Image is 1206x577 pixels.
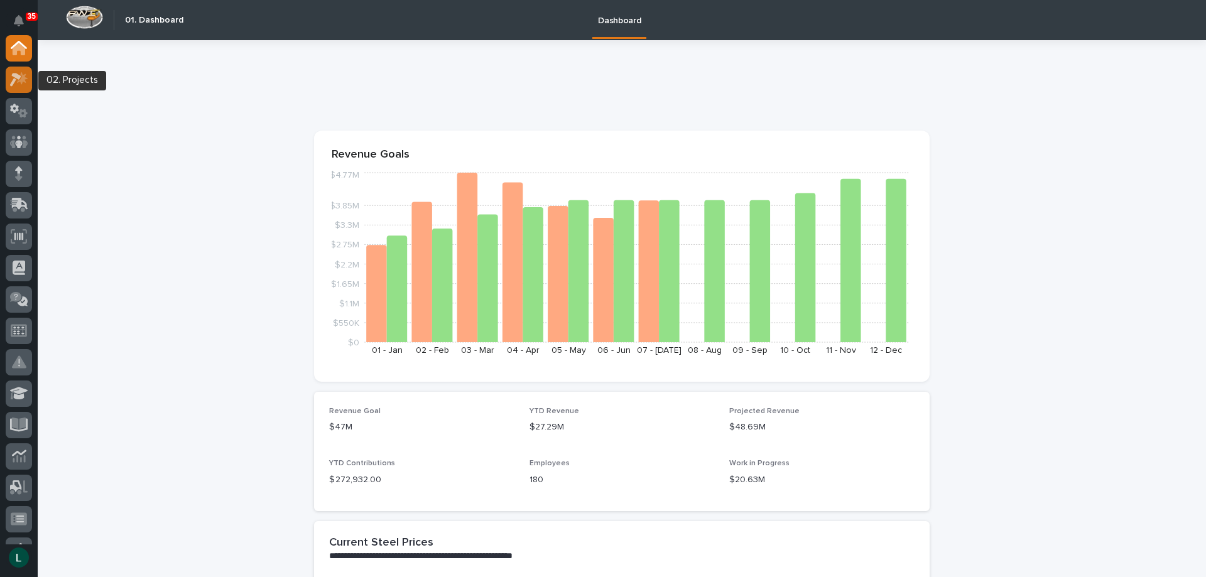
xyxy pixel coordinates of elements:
text: 05 - May [551,346,586,355]
text: 06 - Jun [597,346,631,355]
span: YTD Revenue [530,407,579,415]
span: Projected Revenue [729,407,800,415]
p: $20.63M [729,473,915,487]
p: Revenue Goals [332,148,912,162]
tspan: $2.75M [330,240,359,249]
h2: Current Steel Prices [329,536,433,550]
text: 12 - Dec [870,346,902,355]
text: 07 - [DATE] [637,346,682,355]
p: $27.29M [530,421,715,434]
tspan: $550K [333,318,359,327]
button: users-avatar [6,544,32,571]
p: $ 272,932.00 [329,473,514,487]
text: 09 - Sep [732,346,768,355]
button: Notifications [6,8,32,34]
tspan: $1.1M [339,299,359,308]
div: Notifications35 [16,15,32,35]
tspan: $3.85M [330,202,359,210]
span: Work in Progress [729,460,790,467]
text: 01 - Jan [372,346,403,355]
h2: 01. Dashboard [125,15,183,26]
span: YTD Contributions [329,460,395,467]
p: 35 [28,12,36,21]
text: 03 - Mar [461,346,494,355]
tspan: $0 [348,338,359,347]
tspan: $4.77M [330,171,359,180]
tspan: $3.3M [335,221,359,230]
text: 08 - Aug [688,346,722,355]
span: Revenue Goal [329,407,381,415]
text: 04 - Apr [507,346,540,355]
tspan: $2.2M [335,260,359,269]
img: Workspace Logo [66,6,103,29]
p: $47M [329,421,514,434]
text: 11 - Nov [826,346,856,355]
text: 10 - Oct [780,346,810,355]
text: 02 - Feb [416,346,449,355]
span: Employees [530,460,570,467]
p: 180 [530,473,715,487]
p: $48.69M [729,421,915,434]
tspan: $1.65M [331,279,359,288]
